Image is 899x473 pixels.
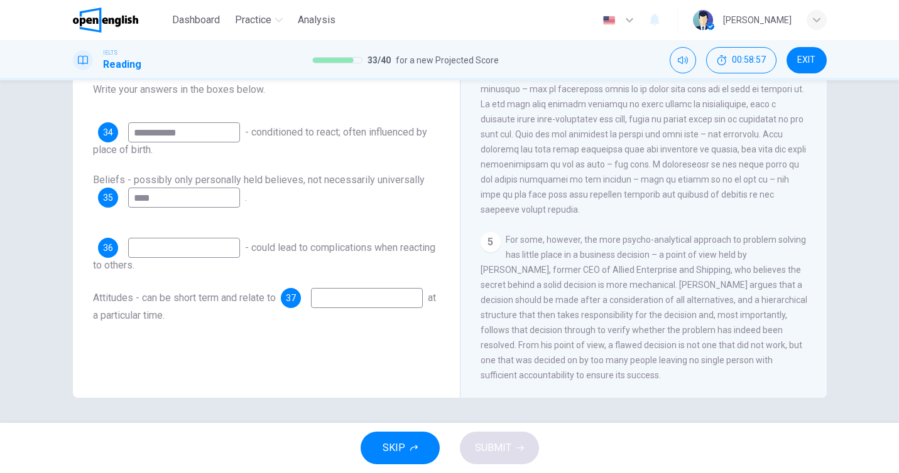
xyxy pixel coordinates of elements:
span: EXIT [797,55,815,65]
button: 00:58:57 [706,47,776,73]
button: Dashboard [167,9,225,31]
span: Practice [235,13,271,28]
span: 34 [103,128,113,137]
a: OpenEnglish logo [73,8,168,33]
span: Attitudes - can be short term and relate to [93,292,276,304]
span: 37 [286,294,296,302]
button: Practice [230,9,288,31]
span: SKIP [383,439,405,457]
span: For some, however, the more psycho-analytical approach to problem solving has little place in a b... [481,235,807,380]
img: en [601,16,617,25]
div: [PERSON_NAME] [723,13,792,28]
span: 33 / 40 [368,53,391,68]
span: Analysis [298,13,335,28]
button: Analysis [293,9,341,31]
span: . [245,191,247,203]
span: 36 [103,243,113,252]
img: OpenEnglish logo [73,8,139,33]
span: - conditioned to react; often influenced by place of birth. [93,126,427,156]
span: 35 [103,193,113,202]
span: IELTS [103,48,117,57]
button: EXIT [787,47,827,73]
img: Profile picture [693,10,713,30]
div: Hide [706,47,776,73]
span: Dashboard [172,13,220,28]
div: Mute [670,47,696,73]
span: Beliefs - possibly only personally held believes, not necessarily universally [93,174,425,186]
button: SKIP [361,432,440,464]
div: 5 [481,232,501,252]
span: 00:58:57 [732,55,766,65]
h1: Reading [103,57,141,72]
span: - could lead to complications when reacting to others. [93,242,435,271]
span: for a new Projected Score [396,53,499,68]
